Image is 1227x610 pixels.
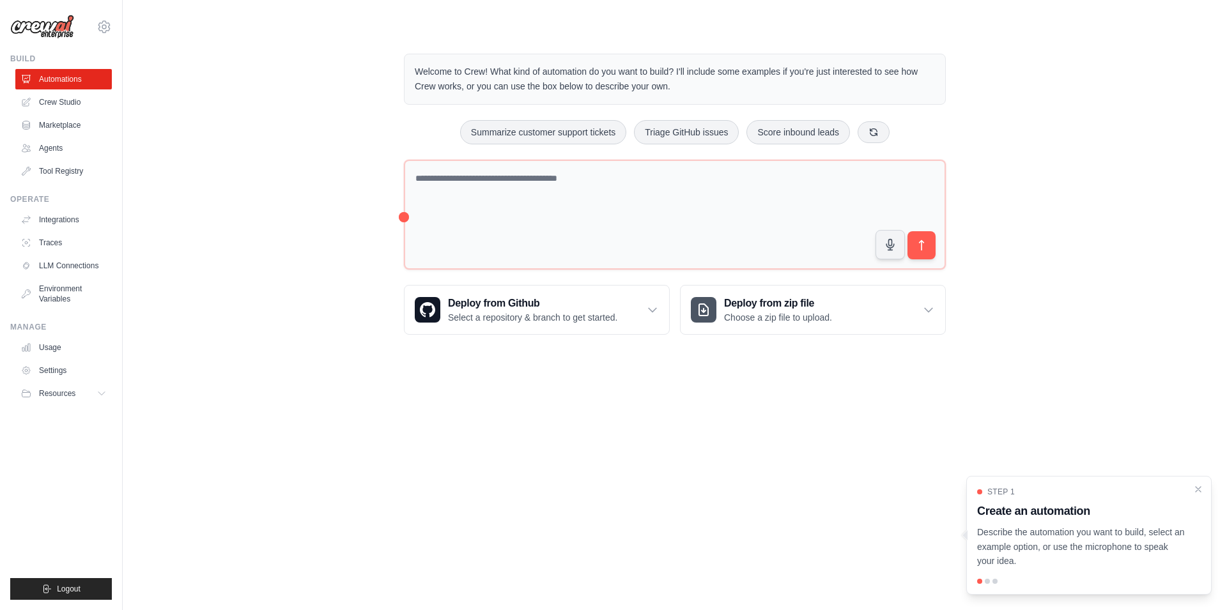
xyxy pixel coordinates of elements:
a: Integrations [15,210,112,230]
a: Crew Studio [15,92,112,112]
button: Resources [15,383,112,404]
div: Manage [10,322,112,332]
a: Automations [15,69,112,89]
button: Close walkthrough [1193,484,1203,494]
p: Choose a zip file to upload. [724,311,832,324]
a: Marketplace [15,115,112,135]
button: Score inbound leads [746,120,850,144]
div: Build [10,54,112,64]
span: Step 1 [987,487,1015,497]
a: Settings [15,360,112,381]
a: LLM Connections [15,255,112,276]
p: Welcome to Crew! What kind of automation do you want to build? I'll include some examples if you'... [415,65,935,94]
button: Triage GitHub issues [634,120,739,144]
img: Logo [10,15,74,39]
a: Traces [15,233,112,253]
button: Logout [10,578,112,600]
p: Describe the automation you want to build, select an example option, or use the microphone to spe... [977,525,1185,568]
button: Summarize customer support tickets [460,120,626,144]
a: Tool Registry [15,161,112,181]
p: Select a repository & branch to get started. [448,311,617,324]
h3: Deploy from Github [448,296,617,311]
a: Agents [15,138,112,158]
span: Logout [57,584,81,594]
a: Environment Variables [15,278,112,309]
span: Resources [39,388,75,399]
h3: Deploy from zip file [724,296,832,311]
h3: Create an automation [977,502,1185,520]
div: Operate [10,194,112,204]
a: Usage [15,337,112,358]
